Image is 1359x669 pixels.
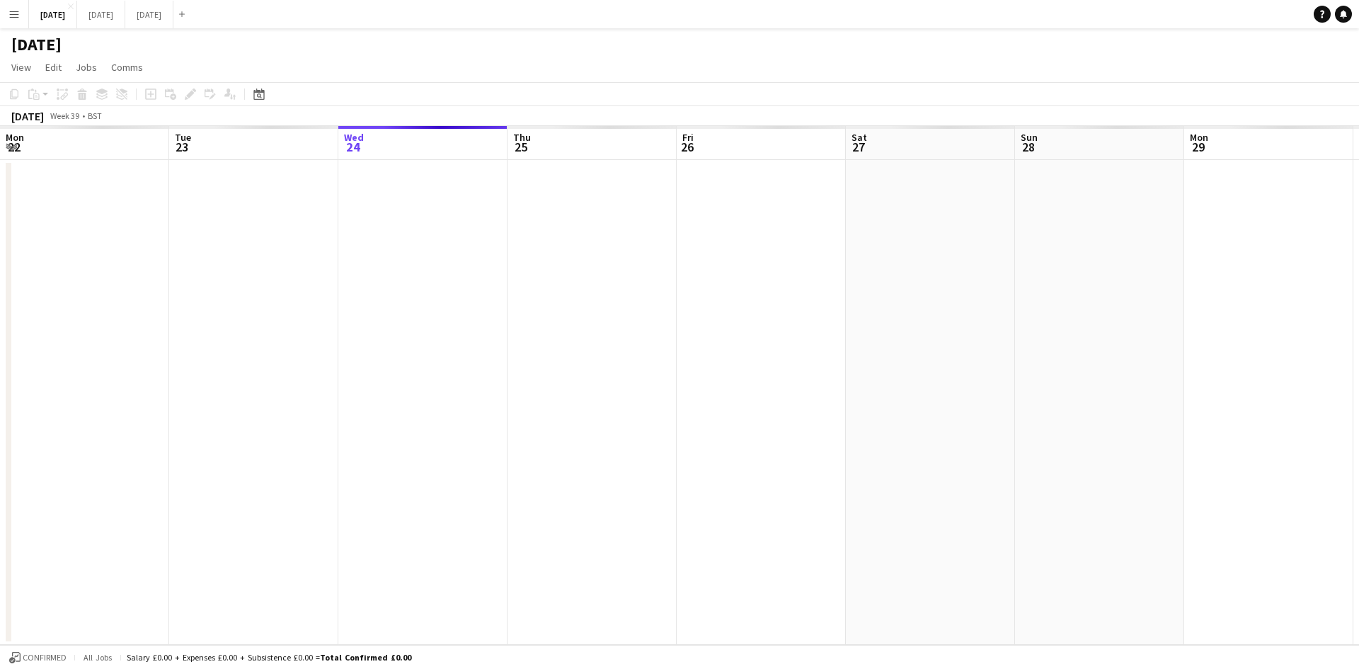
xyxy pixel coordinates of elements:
span: 23 [173,139,191,155]
a: Edit [40,58,67,76]
span: Jobs [76,61,97,74]
span: 22 [4,139,24,155]
span: Edit [45,61,62,74]
span: Wed [344,131,364,144]
span: 26 [680,139,694,155]
button: [DATE] [77,1,125,28]
a: Comms [105,58,149,76]
button: [DATE] [29,1,77,28]
a: Jobs [70,58,103,76]
button: [DATE] [125,1,173,28]
span: Confirmed [23,653,67,663]
span: Mon [6,131,24,144]
button: Confirmed [7,650,69,665]
span: Fri [682,131,694,144]
span: Mon [1190,131,1208,144]
span: 24 [342,139,364,155]
a: View [6,58,37,76]
span: 27 [849,139,867,155]
span: 25 [511,139,531,155]
span: 29 [1188,139,1208,155]
span: Sun [1021,131,1038,144]
span: Sat [851,131,867,144]
span: Tue [175,131,191,144]
span: Total Confirmed £0.00 [320,652,411,663]
div: BST [88,110,102,121]
span: All jobs [81,652,115,663]
span: Thu [513,131,531,144]
div: Salary £0.00 + Expenses £0.00 + Subsistence £0.00 = [127,652,411,663]
span: Comms [111,61,143,74]
span: View [11,61,31,74]
h1: [DATE] [11,34,62,55]
div: [DATE] [11,109,44,123]
span: Week 39 [47,110,82,121]
span: 28 [1019,139,1038,155]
